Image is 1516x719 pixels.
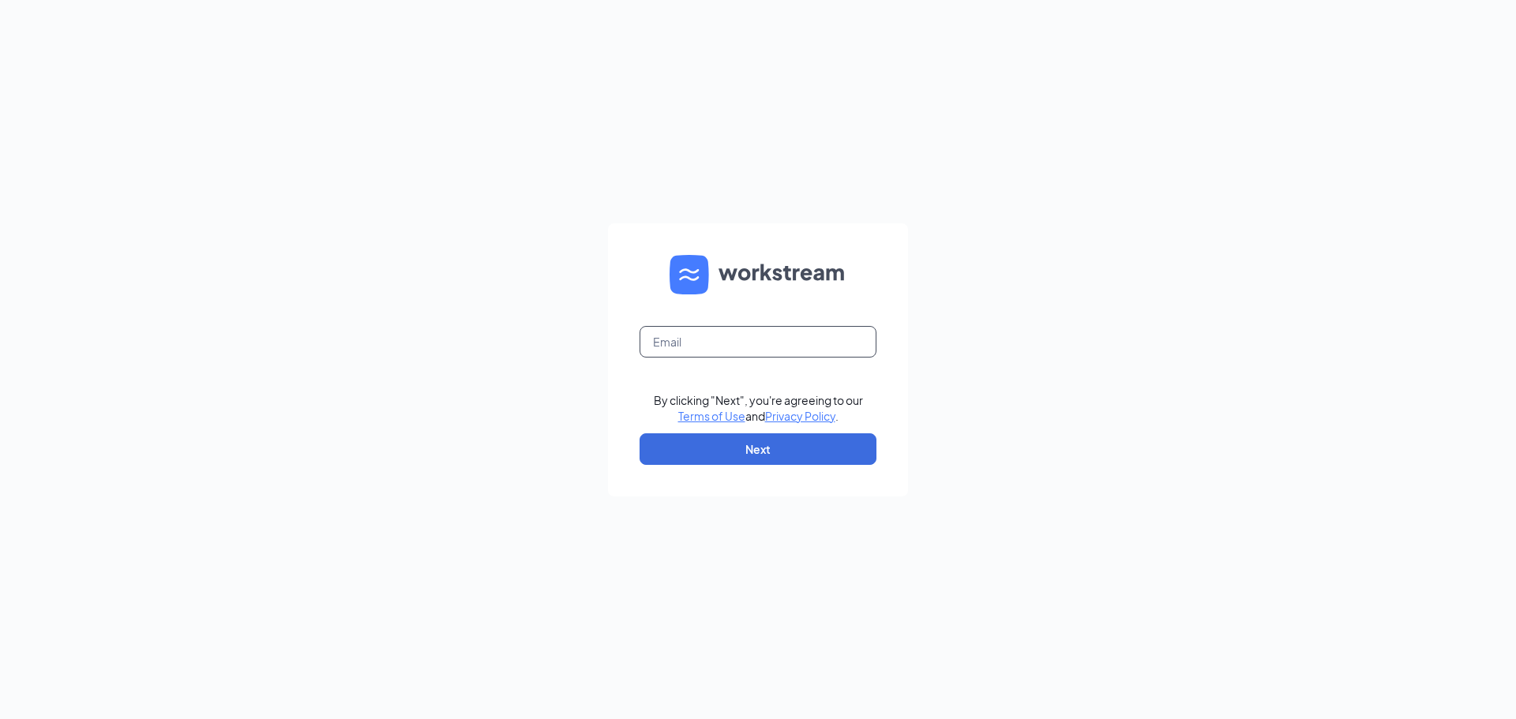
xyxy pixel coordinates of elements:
[670,255,846,294] img: WS logo and Workstream text
[654,392,863,424] div: By clicking "Next", you're agreeing to our and .
[765,409,835,423] a: Privacy Policy
[640,433,876,465] button: Next
[640,326,876,358] input: Email
[678,409,745,423] a: Terms of Use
